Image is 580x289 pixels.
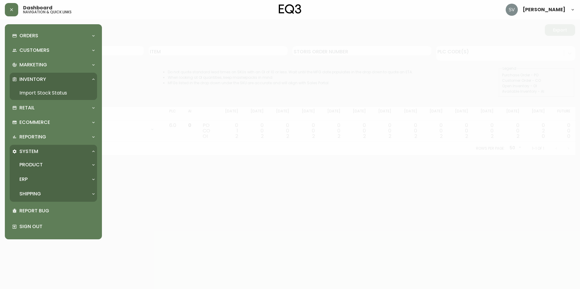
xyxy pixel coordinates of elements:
[19,223,95,230] p: Sign Out
[10,58,97,71] div: Marketing
[19,148,38,155] p: System
[19,119,50,126] p: Ecommerce
[19,76,46,83] p: Inventory
[10,86,97,100] a: Import Stock Status
[19,134,46,140] p: Reporting
[23,5,52,10] span: Dashboard
[23,10,72,14] h5: navigation & quick links
[10,101,97,115] div: Retail
[10,29,97,42] div: Orders
[19,191,41,197] p: Shipping
[279,4,301,14] img: logo
[19,47,49,54] p: Customers
[10,130,97,144] div: Reporting
[10,145,97,158] div: System
[10,73,97,86] div: Inventory
[19,176,28,183] p: ERP
[19,61,47,68] p: Marketing
[19,32,38,39] p: Orders
[10,44,97,57] div: Customers
[19,105,35,111] p: Retail
[523,7,565,12] span: [PERSON_NAME]
[10,158,97,171] div: Product
[10,116,97,129] div: Ecommerce
[19,161,43,168] p: Product
[10,187,97,201] div: Shipping
[506,4,518,16] img: 0ef69294c49e88f033bcbeb13310b844
[10,173,97,186] div: ERP
[10,219,97,234] div: Sign Out
[19,208,95,214] p: Report Bug
[10,203,97,219] div: Report Bug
